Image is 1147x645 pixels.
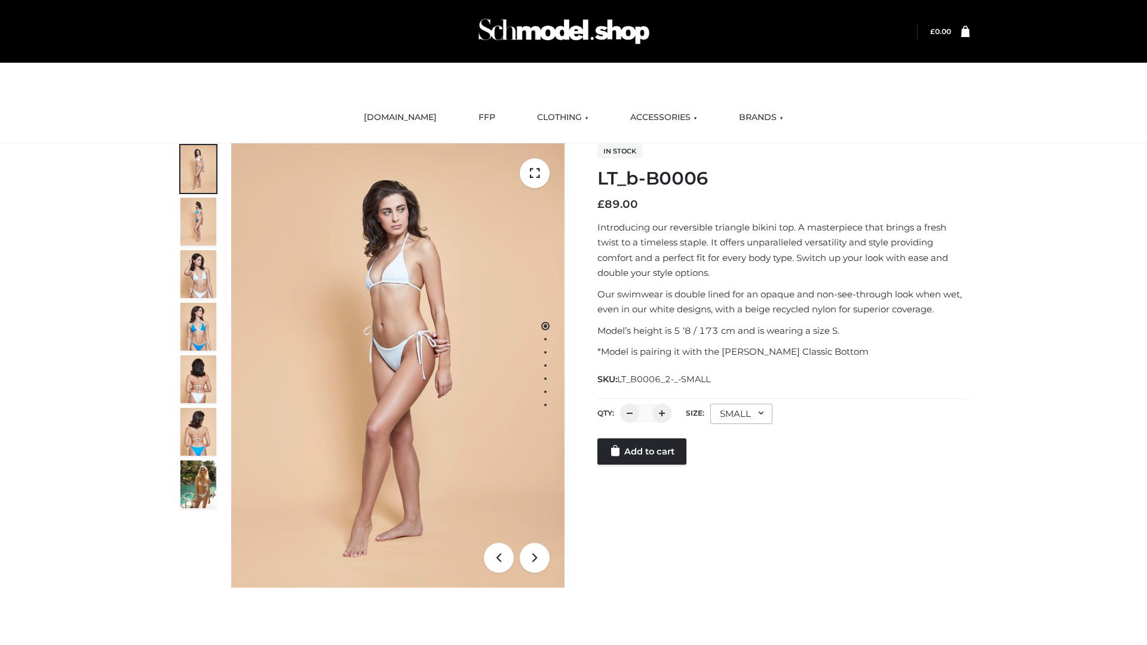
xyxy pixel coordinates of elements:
img: ArielClassicBikiniTop_CloudNine_AzureSky_OW114ECO_1-scaled.jpg [180,145,216,193]
label: QTY: [597,408,614,417]
img: ArielClassicBikiniTop_CloudNine_AzureSky_OW114ECO_3-scaled.jpg [180,250,216,298]
a: £0.00 [930,27,951,36]
img: ArielClassicBikiniTop_CloudNine_AzureSky_OW114ECO_4-scaled.jpg [180,303,216,351]
img: ArielClassicBikiniTop_CloudNine_AzureSky_OW114ECO_1 [231,143,565,588]
h1: LT_b-B0006 [597,168,970,189]
img: Schmodel Admin 964 [474,8,654,55]
p: Our swimwear is double lined for an opaque and non-see-through look when wet, even in our white d... [597,287,970,317]
a: BRANDS [730,105,792,131]
img: ArielClassicBikiniTop_CloudNine_AzureSky_OW114ECO_7-scaled.jpg [180,355,216,403]
bdi: 0.00 [930,27,951,36]
bdi: 89.00 [597,198,638,211]
img: ArielClassicBikiniTop_CloudNine_AzureSky_OW114ECO_2-scaled.jpg [180,198,216,245]
img: Arieltop_CloudNine_AzureSky2.jpg [180,460,216,508]
span: In stock [597,144,642,158]
span: £ [930,27,935,36]
a: [DOMAIN_NAME] [355,105,446,131]
img: ArielClassicBikiniTop_CloudNine_AzureSky_OW114ECO_8-scaled.jpg [180,408,216,456]
span: £ [597,198,605,211]
span: SKU: [597,372,711,386]
a: Add to cart [597,438,686,465]
div: SMALL [710,404,772,424]
span: LT_B0006_2-_-SMALL [617,374,710,385]
p: *Model is pairing it with the [PERSON_NAME] Classic Bottom [597,344,970,360]
a: FFP [470,105,504,131]
p: Model’s height is 5 ‘8 / 173 cm and is wearing a size S. [597,323,970,339]
a: ACCESSORIES [621,105,706,131]
label: Size: [686,408,704,417]
a: CLOTHING [528,105,597,131]
p: Introducing our reversible triangle bikini top. A masterpiece that brings a fresh twist to a time... [597,220,970,281]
